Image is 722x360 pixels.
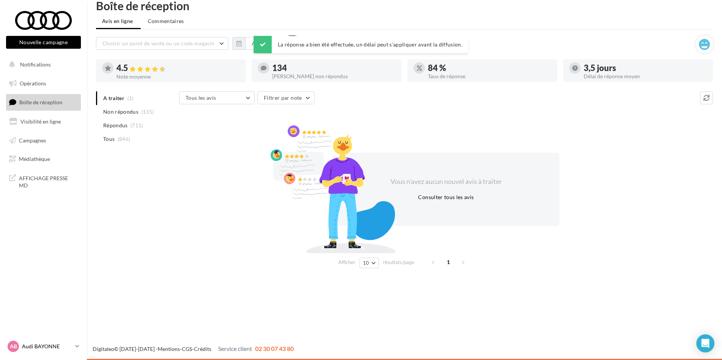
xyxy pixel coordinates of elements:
a: Crédits [194,346,211,352]
button: Au total [232,37,278,50]
span: Choisir un point de vente ou un code magasin [102,40,214,46]
span: Tous [103,135,115,143]
div: 84 % [428,64,551,72]
div: Note moyenne [116,74,240,79]
span: © [DATE]-[DATE] - - - [93,346,294,352]
span: Non répondus [103,108,138,116]
span: résultats/page [383,259,414,266]
a: Opérations [5,76,82,91]
div: Tous [282,36,302,51]
a: Mentions [158,346,180,352]
a: Campagnes [5,133,82,148]
span: Répondus [103,122,128,129]
a: AB Audi BAYONNE [6,339,81,354]
span: 1 [442,256,454,268]
button: Au total [245,37,278,50]
div: [PERSON_NAME] non répondus [272,74,395,79]
span: 10 [363,260,369,266]
span: Commentaires [148,17,184,25]
span: Afficher [338,259,355,266]
span: AFFICHAGE PRESSE MD [19,173,78,189]
a: Boîte de réception [5,94,82,110]
span: Service client [218,345,252,352]
div: Délai de réponse moyen [584,74,707,79]
span: (846) [118,136,130,142]
div: Vous n'avez aucun nouvel avis à traiter [381,177,511,187]
a: Médiathèque [5,151,82,167]
span: (135) [141,109,154,115]
span: (711) [130,122,143,128]
button: Notifications [5,57,79,73]
a: Visibilité en ligne [5,114,82,130]
span: Notifications [20,61,51,68]
button: Filtrer par note [257,91,315,104]
span: Visibilité en ligne [20,118,61,125]
div: La réponse a bien été effectuée, un délai peut s’appliquer avant la diffusion. [254,36,468,53]
span: Opérations [20,80,46,87]
a: AFFICHAGE PRESSE MD [5,170,82,192]
button: Nouvelle campagne [6,36,81,49]
button: Tous les avis [179,91,255,104]
span: 02 30 07 43 80 [255,345,294,352]
button: Choisir un point de vente ou un code magasin [96,37,228,50]
div: Open Intercom Messenger [696,334,714,352]
span: Campagnes [19,137,46,143]
div: 134 [272,64,395,72]
div: 3,5 jours [584,64,707,72]
div: Taux de réponse [428,74,551,79]
span: Boîte de réception [19,99,62,105]
p: Audi BAYONNE [22,343,72,350]
a: CGS [182,346,192,352]
div: 4.5 [116,64,240,73]
span: Médiathèque [19,156,50,162]
a: Digitaleo [93,346,114,352]
button: 10 [359,258,379,268]
span: Tous les avis [186,94,216,101]
span: AB [10,343,17,350]
button: Consulter tous les avis [415,193,477,202]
